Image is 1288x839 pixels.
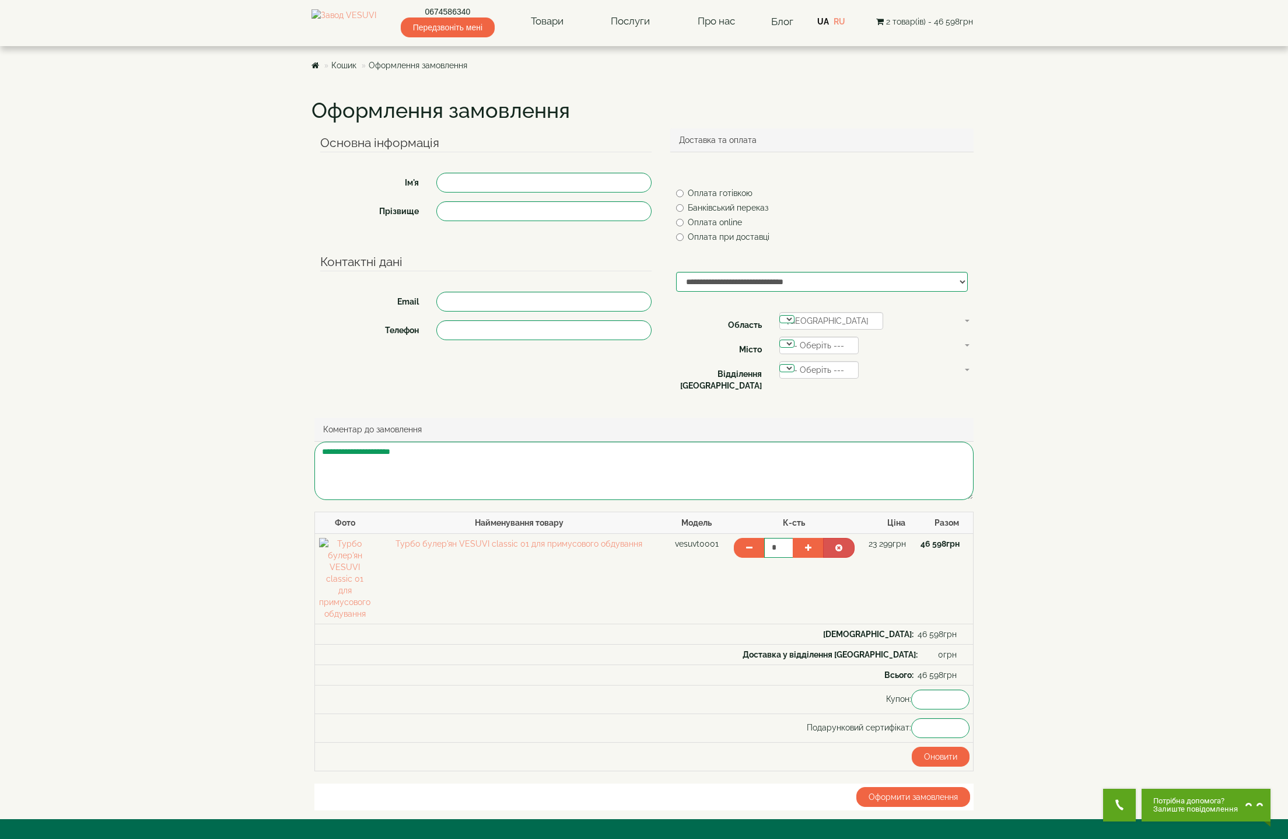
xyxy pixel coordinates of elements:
label: Банківський переказ [676,202,768,214]
a: UA [817,17,829,26]
span: --- Оберіть --- [779,361,859,379]
div: Доставка та оплата [670,128,974,152]
input: Оплата готівкою [676,190,684,197]
span: --- Оберіть --- [787,365,844,375]
span: Оформити замовлення [869,792,958,802]
span: 46 598грн [918,628,957,640]
span: --- Оберіть --- [779,337,859,354]
span: 0грн [922,649,957,660]
button: 2 товар(ів) - 46 598грн [873,15,977,28]
label: Email [311,292,428,307]
th: Модель [664,512,730,533]
th: Разом [910,512,964,533]
span: 2 товар(ів) - 46 598грн [886,17,973,26]
span: Оновити [924,752,957,761]
img: Завод VESUVI [311,9,376,34]
a: Оформлення замовлення [369,61,467,70]
legend: Основна інформація [320,134,652,152]
label: Ім'я [311,173,428,188]
span: Потрібна допомога? [1153,797,1238,805]
a: 0674586340 [401,6,495,18]
label: Оплата готівкою [676,187,752,199]
label: Місто [667,340,771,355]
a: Кошик [331,61,356,70]
td: vesuvt0001 [664,533,730,624]
a: Турбо булер'ян VESUVI classic 01 для примусового обдування [395,539,642,548]
b: Всього: [884,670,914,680]
b: Доставка у відділення [GEOGRAPHIC_DATA]: [743,650,918,659]
span: Купон: [886,690,970,709]
input: Банківський переказ [676,204,684,212]
label: Прізвище [311,201,428,217]
button: Chat button [1142,789,1270,821]
input: Оплата при доставці [676,233,684,241]
th: Найменування товару [374,512,664,533]
div: 23 299грн [863,538,906,550]
span: Кількість [783,518,805,527]
legend: Контактні дані [320,253,652,271]
span: --- Оберіть --- [787,341,844,350]
span: Волинська область [779,312,883,330]
h1: Оформлення замовлення [311,99,977,123]
span: Залиште повідомлення [1153,805,1238,813]
input: Оплата online [676,219,684,226]
a: Про нас [686,8,747,35]
button: Get Call button [1103,789,1136,821]
label: Область [667,315,771,331]
label: Телефон [311,320,428,336]
span: Передзвоніть мені [401,18,495,37]
div: Коментар до замовлення [314,418,974,442]
th: Фото [315,512,375,533]
label: Оплата при доставці [676,231,769,243]
a: Послуги [599,8,661,35]
span: 46 598грн [918,669,957,681]
a: Блог [771,16,793,27]
a: RU [834,17,845,26]
img: Турбо булер'ян VESUVI classic 01 для примусового обдування [319,538,370,620]
span: Волинська область [787,316,869,326]
label: Відділення [GEOGRAPHIC_DATA] [667,364,771,391]
th: Ціна [859,512,910,533]
label: Оплата online [676,216,742,228]
b: [DEMOGRAPHIC_DATA]: [823,630,914,639]
td: 46 598грн [910,533,964,624]
a: Товари [519,8,575,35]
span: Подарунковий сертифікат: [807,718,970,738]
